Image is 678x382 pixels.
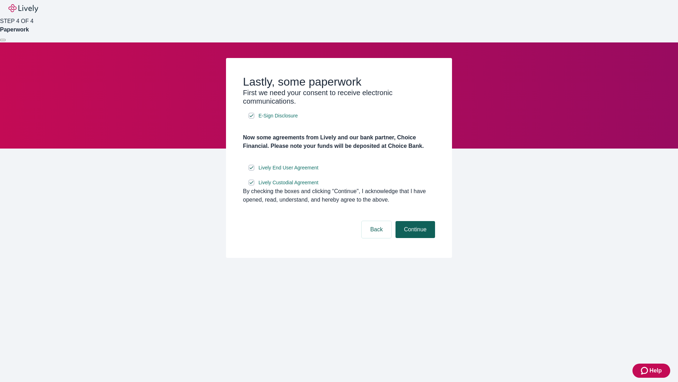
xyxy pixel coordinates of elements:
span: E-Sign Disclosure [258,112,298,120]
a: e-sign disclosure document [257,178,320,187]
span: Lively End User Agreement [258,164,319,172]
svg: Zendesk support icon [641,366,649,375]
button: Continue [395,221,435,238]
h4: Now some agreements from Lively and our bank partner, Choice Financial. Please note your funds wi... [243,133,435,150]
img: Lively [8,4,38,13]
h2: Lastly, some paperwork [243,75,435,88]
div: By checking the boxes and clicking “Continue", I acknowledge that I have opened, read, understand... [243,187,435,204]
span: Lively Custodial Agreement [258,179,319,186]
button: Back [362,221,391,238]
span: Help [649,366,662,375]
a: e-sign disclosure document [257,111,299,120]
button: Zendesk support iconHelp [632,364,670,378]
a: e-sign disclosure document [257,163,320,172]
h3: First we need your consent to receive electronic communications. [243,88,435,105]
